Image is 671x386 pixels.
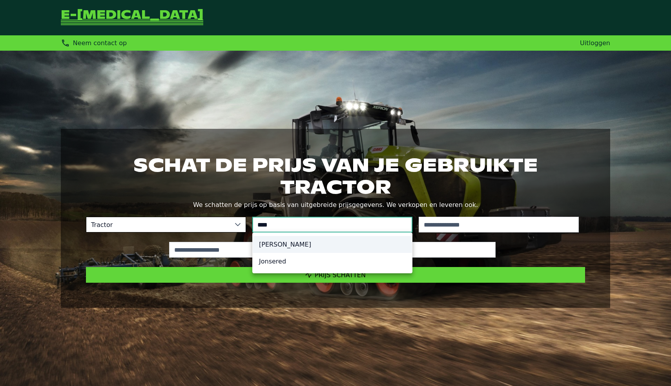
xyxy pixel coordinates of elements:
[73,39,127,47] span: Neem contact op
[61,38,127,48] div: Neem contact op
[315,271,366,279] span: Prijs schatten
[86,267,585,283] button: Prijs schatten
[580,39,610,47] a: Uitloggen
[253,233,412,273] ul: Option List
[61,9,203,26] a: Terug naar de startpagina
[86,154,585,198] h1: Schat de prijs van je gebruikte tractor
[253,236,412,253] li: John Deere
[253,253,412,270] li: Jonsered
[86,199,585,210] p: We schatten de prijs op basis van uitgebreide prijsgegevens. We verkopen en leveren ook.
[86,217,230,232] span: Tractor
